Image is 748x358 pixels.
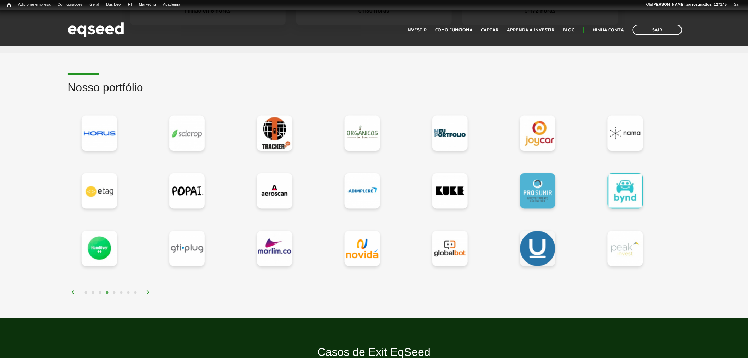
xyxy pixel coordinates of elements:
a: PROSUMIR [520,173,555,208]
a: Ulend [520,231,555,266]
a: Como funciona [436,28,473,33]
button: 7 of 4 [125,289,132,296]
h2: Nosso portfólio [68,81,680,104]
button: 8 of 4 [132,289,139,296]
a: RI [124,2,135,7]
button: 2 of 4 [89,289,97,296]
a: Sair [730,2,744,7]
a: Peak Invest [608,231,643,266]
a: Aprenda a investir [507,28,555,33]
a: Kuke [432,173,468,208]
a: Academia [159,2,184,7]
strong: [PERSON_NAME].barros.mattos_127145 [652,2,727,6]
a: Minha conta [593,28,624,33]
button: 5 of 4 [111,289,118,296]
img: arrow%20left.svg [71,290,75,294]
button: 1 of 4 [82,289,89,296]
a: Captar [481,28,499,33]
a: Geral [86,2,103,7]
a: SciCrop [169,115,205,151]
a: MeuPortfolio [432,115,468,151]
a: Investir [407,28,427,33]
a: Olá[PERSON_NAME].barros.mattos_127145 [643,2,730,7]
a: Globalbot [432,231,468,266]
img: arrow%20right.svg [146,290,150,294]
a: TrackerUp [257,115,292,151]
a: Novidá [345,231,380,266]
a: Etag Digital [82,173,117,208]
a: Orgânicos in Box [345,115,380,151]
a: Marketing [135,2,159,7]
a: Blog [563,28,575,33]
button: 3 of 4 [97,289,104,296]
a: Sair [633,25,682,35]
a: Bynd [608,173,643,208]
img: EqSeed [68,21,124,39]
a: HandOver [82,231,117,266]
a: Adicionar empresa [14,2,54,7]
span: Início [7,2,11,7]
a: Nama [608,115,643,151]
a: Aeroscan [257,173,292,208]
a: Adimplere [345,173,380,208]
a: Configurações [54,2,86,7]
a: Joycar [520,115,555,151]
a: HORUS [82,115,117,151]
button: 6 of 4 [118,289,125,296]
a: Bus Dev [103,2,124,7]
a: Início [4,2,14,8]
a: GTI PLUG [169,231,205,266]
a: Marlim.co [257,231,292,266]
a: Popai Snack [169,173,205,208]
button: 4 of 4 [104,289,111,296]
